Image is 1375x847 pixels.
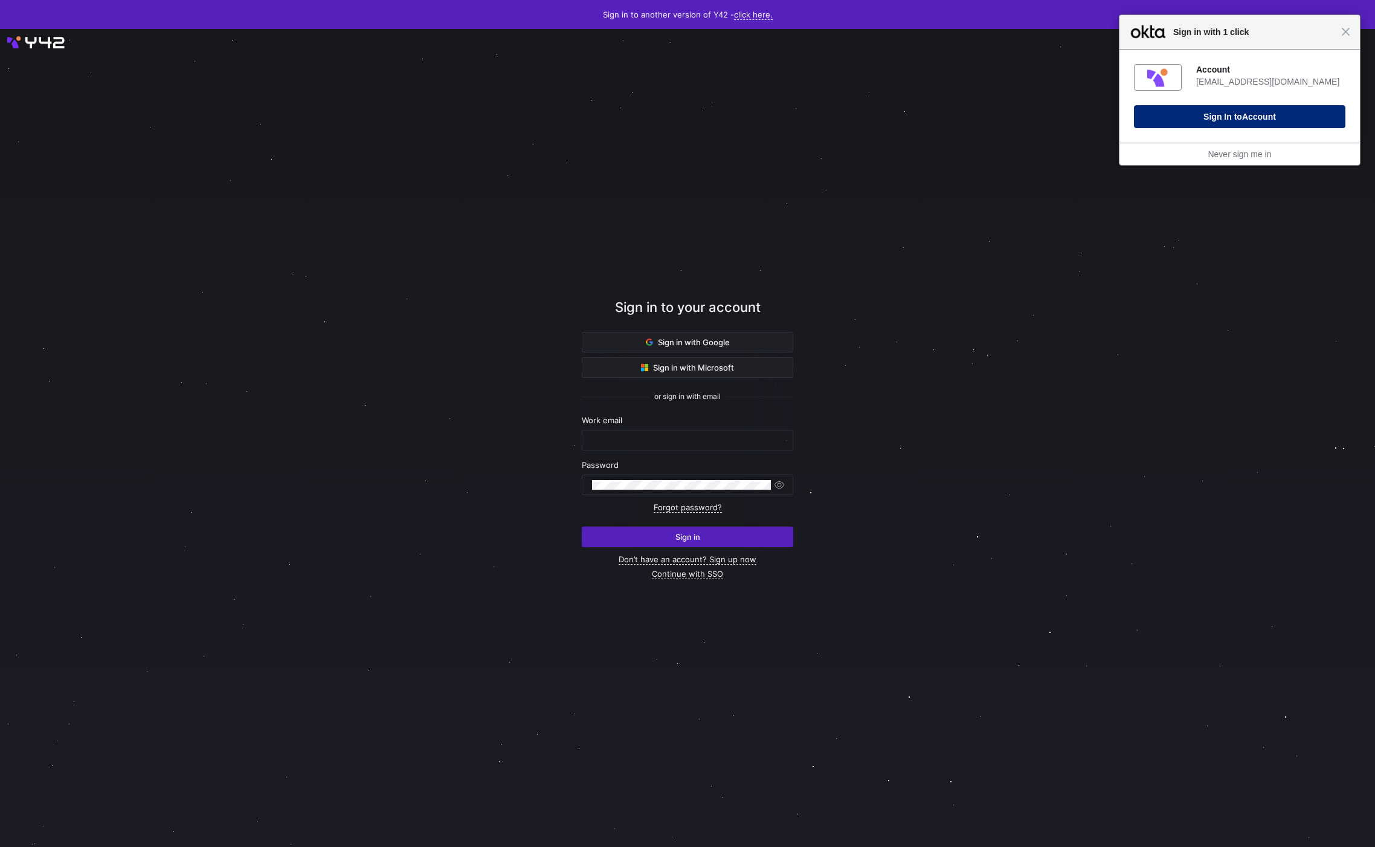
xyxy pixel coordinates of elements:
[619,554,756,565] a: Don’t have an account? Sign up now
[1167,25,1341,39] span: Sign in with 1 click
[1196,76,1345,87] div: [EMAIL_ADDRESS][DOMAIN_NAME]
[1208,149,1271,159] a: Never sign me in
[654,502,722,513] a: Forgot password?
[582,415,622,425] span: Work email
[582,527,793,547] button: Sign in
[734,10,773,20] a: click here.
[582,460,619,470] span: Password
[1242,112,1276,122] span: Account
[1147,67,1168,88] img: fs0cqacykbpcOA0hx697
[652,569,723,579] a: Continue with SSO
[1134,105,1345,128] button: Sign In toAccount
[1196,64,1345,75] div: Account
[582,357,793,378] button: Sign in with Microsoft
[582,297,793,332] div: Sign in to your account
[675,532,700,542] span: Sign in
[654,392,721,401] span: or sign in with email
[646,337,730,347] span: Sign in with Google
[1341,27,1350,36] span: Close
[641,363,734,372] span: Sign in with Microsoft
[582,332,793,352] button: Sign in with Google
